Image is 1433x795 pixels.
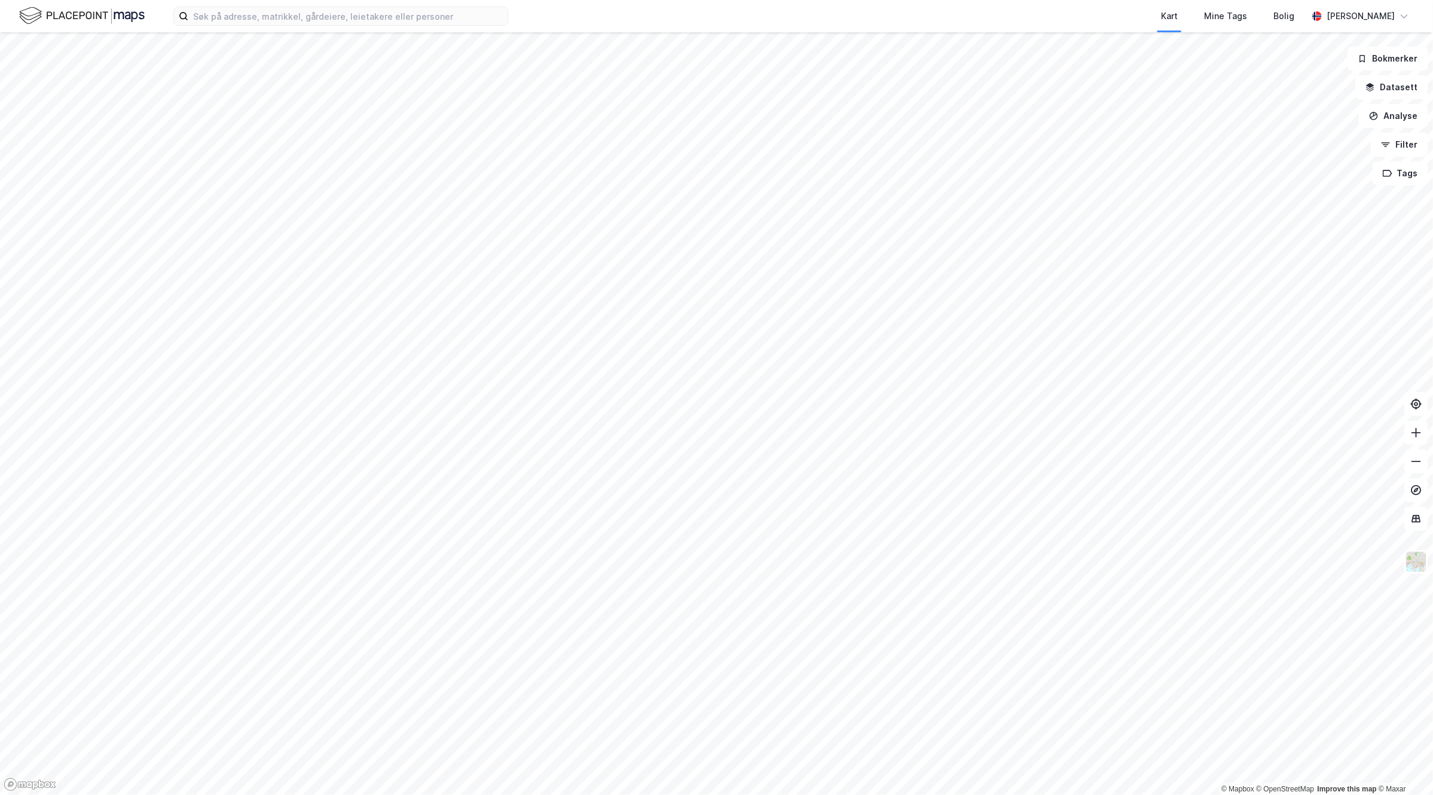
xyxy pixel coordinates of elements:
a: Improve this map [1318,785,1377,793]
div: Bolig [1273,9,1294,23]
button: Tags [1373,161,1428,185]
div: Kart [1161,9,1178,23]
a: OpenStreetMap [1257,785,1315,793]
div: Mine Tags [1204,9,1247,23]
button: Bokmerker [1348,47,1428,71]
button: Datasett [1355,75,1428,99]
iframe: Chat Widget [1373,738,1433,795]
input: Søk på adresse, matrikkel, gårdeiere, leietakere eller personer [188,7,508,25]
a: Mapbox [1221,785,1254,793]
a: Mapbox homepage [4,778,56,791]
img: Z [1405,551,1428,573]
img: logo.f888ab2527a4732fd821a326f86c7f29.svg [19,5,145,26]
div: [PERSON_NAME] [1327,9,1395,23]
button: Analyse [1359,104,1428,128]
button: Filter [1371,133,1428,157]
